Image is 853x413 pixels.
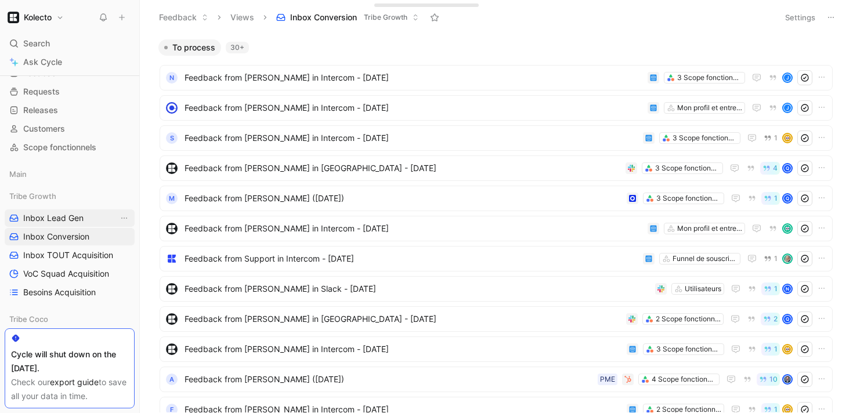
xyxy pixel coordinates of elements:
a: logoFeedback from [PERSON_NAME] in [GEOGRAPHIC_DATA] - [DATE]2 Scope fonctionnels2Q [160,306,833,332]
a: logoFeedback from Support in Intercom - [DATE]Funnel de souscription1avatar [160,246,833,271]
div: 3 Scope fonctionnels [677,72,742,84]
button: 1 [761,252,780,265]
h1: Kolecto [24,12,52,23]
div: Tribe Coco [5,310,135,328]
a: Requests [5,83,135,100]
a: logoFeedback from [PERSON_NAME] in Intercom - [DATE]3 Scope fonctionnels1avatar [160,336,833,362]
img: logo [166,253,178,265]
img: avatar [783,345,791,353]
span: To process [172,42,215,53]
img: avatar [783,255,791,263]
span: Feedback from [PERSON_NAME] in Intercom - [DATE] [185,222,643,236]
button: 2 [761,313,780,325]
div: Mon profil et entreprise [677,102,742,114]
img: avatar [783,134,791,142]
div: Main [5,165,135,183]
span: Feedback from [PERSON_NAME] ([DATE]) [185,191,622,205]
img: logo [166,223,178,234]
span: Feedback from [PERSON_NAME] in Intercom - [DATE] [185,131,638,145]
a: export guide [50,377,99,387]
div: 3 Scope fonctionnels [656,193,721,204]
span: Inbox Conversion [290,12,357,23]
span: Besoins Acquisition [23,287,96,298]
a: logoFeedback from [PERSON_NAME] in Intercom - [DATE]Mon profil et entrepriseJ [160,95,833,121]
div: Utilisateurs [685,283,721,295]
a: Scope fonctionnels [5,139,135,156]
img: avatar [783,224,791,233]
a: AFeedback from [PERSON_NAME] ([DATE])4 Scope fonctionnelsPME10avatar [160,367,833,392]
span: Ask Cycle [23,55,62,69]
a: VoC Squad Acquisition [5,265,135,282]
span: Feedback from [PERSON_NAME] in [GEOGRAPHIC_DATA] - [DATE] [185,161,621,175]
button: KolectoKolecto [5,9,67,26]
span: 1 [774,135,778,142]
img: Kolecto [8,12,19,23]
div: Q [783,315,791,323]
button: Settings [780,9,821,26]
div: N [166,72,178,84]
img: logo [166,102,178,114]
div: Q [783,194,791,202]
a: logoFeedback from [PERSON_NAME] in [GEOGRAPHIC_DATA] - [DATE]3 Scope fonctionnels4Q [160,155,833,181]
button: 4 [760,162,780,175]
span: Requests [23,86,60,97]
div: 30+ [226,42,249,53]
a: NFeedback from [PERSON_NAME] in Intercom - [DATE]3 Scope fonctionnelsJ [160,65,833,90]
span: Scope fonctionnels [23,142,96,153]
div: Search [5,35,135,52]
span: 1 [774,406,778,413]
span: Feedback from [PERSON_NAME] ([DATE]) [185,372,593,386]
img: logo [166,162,178,174]
span: Feedback from [PERSON_NAME] in [GEOGRAPHIC_DATA] - [DATE] [185,312,621,326]
span: VoC Squad Acquisition [23,268,109,280]
div: 4 Scope fonctionnels [652,374,717,385]
div: 3 Scope fonctionnels [655,162,720,174]
span: Search [23,37,50,50]
div: N [783,285,791,293]
a: SFeedback from [PERSON_NAME] in Intercom - [DATE]3 Scope fonctionnels1avatar [160,125,833,151]
span: Tribe Growth [364,12,407,23]
button: 10 [757,373,780,386]
div: PME [600,374,615,385]
span: Inbox Lead Gen [23,212,84,224]
span: Tribe Coco [9,313,48,325]
span: 1 [774,255,778,262]
span: Inbox Conversion [23,231,89,242]
button: 1 [761,192,780,205]
button: 1 [761,343,780,356]
div: S [166,132,178,144]
a: logoFeedback from [PERSON_NAME] in Slack - [DATE]Utilisateurs1N [160,276,833,302]
span: 2 [774,316,778,323]
button: To process [158,39,221,56]
button: View actions [118,212,130,224]
a: Inbox Conversion [5,228,135,245]
div: 2 Scope fonctionnels [656,313,721,325]
a: Ask Cycle [5,53,135,71]
span: 4 [773,165,778,172]
span: 10 [769,376,778,383]
div: J [783,104,791,112]
span: Tribe Growth [9,190,56,202]
button: Inbox ConversionTribe Growth [271,9,424,26]
div: Tribe Growth [5,187,135,205]
span: Releases [23,104,58,116]
span: Main [9,168,27,180]
span: Feedback from Support in Intercom - [DATE] [185,252,638,266]
div: A [166,374,178,385]
span: Feedback from [PERSON_NAME] in Intercom - [DATE] [185,101,643,115]
span: Feedback from [PERSON_NAME] in Slack - [DATE] [185,282,650,296]
span: Customers [23,123,65,135]
img: logo [166,313,178,325]
button: 1 [761,132,780,144]
a: Inbox Lead GenView actions [5,209,135,227]
span: Feedback from [PERSON_NAME] in Intercom - [DATE] [185,342,622,356]
div: J [783,74,791,82]
a: logoFeedback from [PERSON_NAME] in Intercom - [DATE]Mon profil et entrepriseavatar [160,216,833,241]
div: 3 Scope fonctionnels [673,132,738,144]
a: Releases [5,102,135,119]
button: 1 [761,282,780,295]
div: Tribe GrowthInbox Lead GenView actionsInbox ConversionInbox TOUT AcquisitionVoC Squad Acquisition... [5,187,135,301]
div: Q [783,164,791,172]
a: Inbox TOUT Acquisition [5,247,135,264]
div: M [166,193,178,204]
